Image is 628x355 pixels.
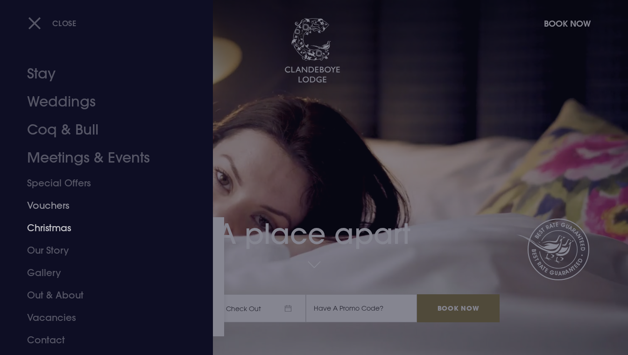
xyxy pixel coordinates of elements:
[27,262,173,284] a: Gallery
[27,60,173,88] a: Stay
[27,172,173,194] a: Special Offers
[27,116,173,144] a: Coq & Bull
[27,194,173,217] a: Vouchers
[27,306,173,329] a: Vacancies
[27,88,173,116] a: Weddings
[52,18,77,28] span: Close
[27,284,173,306] a: Out & About
[27,144,173,172] a: Meetings & Events
[27,329,173,351] a: Contact
[27,239,173,262] a: Our Story
[28,14,77,33] button: Close
[27,217,173,239] a: Christmas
